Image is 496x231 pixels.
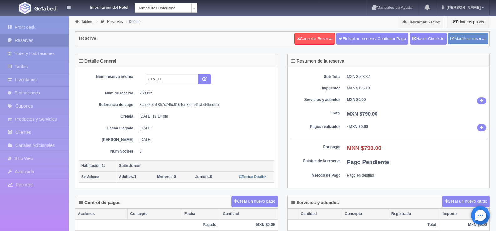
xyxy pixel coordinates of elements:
[140,149,270,154] dd: 1
[291,158,341,164] dt: Estatus de la reserva
[399,16,444,28] a: Descargar Recibo
[83,149,133,154] dt: Núm Noches
[140,114,270,119] dd: [DATE] 12:14 pm
[75,209,128,219] th: Acciones
[442,196,490,207] button: Crear un nuevo cargo
[410,33,447,45] a: Hacer Check-In
[347,173,487,178] dd: Pago en destino
[347,145,381,151] b: MXN $790.00
[140,102,270,108] dd: 8cac0c7a1857c24bc9101cd329a41cfed4bdd5ce
[291,124,341,129] dt: Pagos realizados
[447,16,489,28] button: Primeros pasos
[291,200,339,205] h4: Servicios y adendos
[239,174,266,179] a: Mostrar Detalle
[182,209,220,219] th: Fecha
[19,2,31,14] img: Getabed
[75,219,220,230] th: Pagado:
[195,174,212,179] span: 0
[342,209,389,219] th: Concepto
[119,174,134,179] strong: Adultos:
[389,209,440,219] th: Registrado
[440,209,489,219] th: Importe
[81,19,93,24] a: Tablero
[298,209,342,219] th: Cantidad
[291,86,341,91] dt: Impuestos
[231,196,278,207] button: Crear un nuevo pago
[83,114,133,119] dt: Creada
[347,159,389,165] b: Pago Pendiente
[347,86,487,91] dd: MXN $126.13
[140,91,270,96] dd: 269892
[78,3,128,10] dt: Información del Hotel
[347,74,487,79] dd: MXN $663.87
[137,3,189,13] span: Homesuites Rotarismo
[336,33,408,45] a: Finiquitar reserva / Confirmar Pago
[81,163,105,168] b: Habitación 1:
[347,98,366,102] b: MXN $0.00
[79,36,96,41] h4: Reserva
[83,126,133,131] dt: Fecha Llegada
[291,74,341,79] dt: Sub Total
[83,102,133,108] dt: Referencia de pago
[347,111,378,117] b: MXN $790.00
[291,59,345,63] h4: Resumen de la reserva
[157,174,176,179] span: 0
[291,97,341,103] dt: Servicios y adendos
[157,174,174,179] strong: Menores:
[81,175,99,178] small: Sin Asignar
[119,174,136,179] span: 1
[291,111,341,116] dt: Total
[135,3,197,13] a: Homesuites Rotarismo
[195,174,210,179] strong: Juniors:
[288,219,440,230] th: Total:
[79,200,120,205] h4: Control de pagos
[448,33,488,45] a: Modificar reserva
[140,126,270,131] dd: [DATE]
[291,144,341,150] dt: Por pagar
[125,18,142,24] li: Detalle
[440,219,489,230] th: MXN $0.00
[140,137,270,143] dd: [DATE]
[347,124,368,129] b: - MXN $0.00
[294,33,335,45] a: Cancelar Reserva
[107,19,123,24] a: Reservas
[220,209,278,219] th: Cantidad
[83,91,133,96] dt: Núm de reserva
[445,5,481,10] span: [PERSON_NAME]
[83,74,133,79] dt: Núm. reserva interna
[83,137,133,143] dt: [PERSON_NAME]
[220,219,278,230] th: MXN $0.00
[116,160,274,171] th: Suite Junior
[34,6,56,11] img: Getabed
[79,59,116,63] h4: Detalle General
[291,173,341,178] dt: Método de Pago
[128,209,182,219] th: Concepto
